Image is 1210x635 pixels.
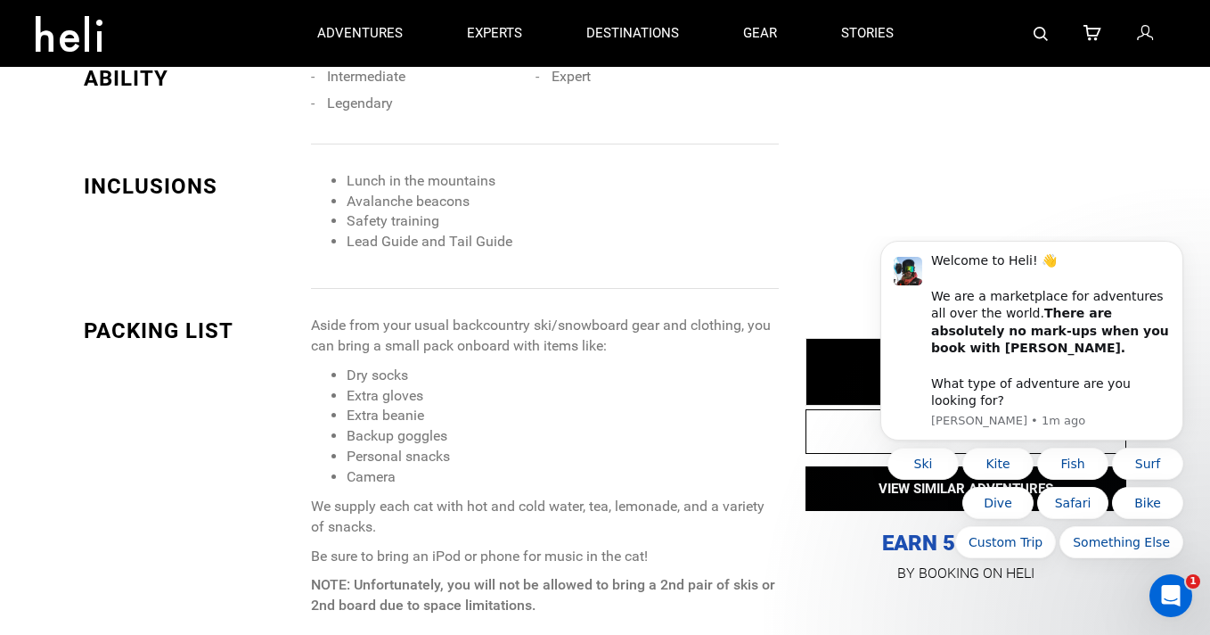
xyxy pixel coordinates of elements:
li: Lead Guide and Tail Guide [347,232,779,252]
button: VIEW SIMILAR ADVENTURES [805,466,1126,511]
li: Safety training [347,211,779,232]
div: INCLUSIONS [84,171,298,202]
span: 1 [1186,574,1200,589]
li: Dry socks [347,366,779,386]
button: REQUEST TO BOOK [805,409,1126,454]
p: Be sure to bring an iPod or phone for music in the cat! [311,547,779,567]
p: We supply each cat with hot and cold water, tea, lemonade, and a variety of snacks. [311,497,779,538]
p: destinations [586,24,679,43]
li: Camera [347,467,779,488]
div: PACKING LIST [84,316,298,346]
p: experts [467,24,522,43]
li: Avalanche beacons [347,192,779,212]
p: Aside from your usual backcountry ski/snowboard gear and clothing, you can bring a small pack onb... [311,316,779,357]
span: Expert [552,68,591,85]
iframe: Intercom notifications message [854,236,1210,626]
div: ABILITY [84,63,298,94]
li: Personal snacks [347,447,779,467]
li: Extra beanie [347,406,779,426]
li: Backup goggles [347,426,779,447]
strong: NOTE: Unfortunately, you will not be allowed to bring a 2nd pair of skis or 2nd board due to spac... [311,576,775,614]
span: Legendary [327,95,393,111]
span: Intermediate [327,68,405,85]
li: Extra gloves [347,386,779,407]
p: EARN 5% CREDIT [805,351,1126,557]
p: adventures [317,24,403,43]
li: Lunch in the mountains [347,171,779,192]
p: BY BOOKING ON HELI [805,561,1126,586]
iframe: Intercom live chat [1149,574,1192,617]
img: search-bar-icon.svg [1034,27,1048,41]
